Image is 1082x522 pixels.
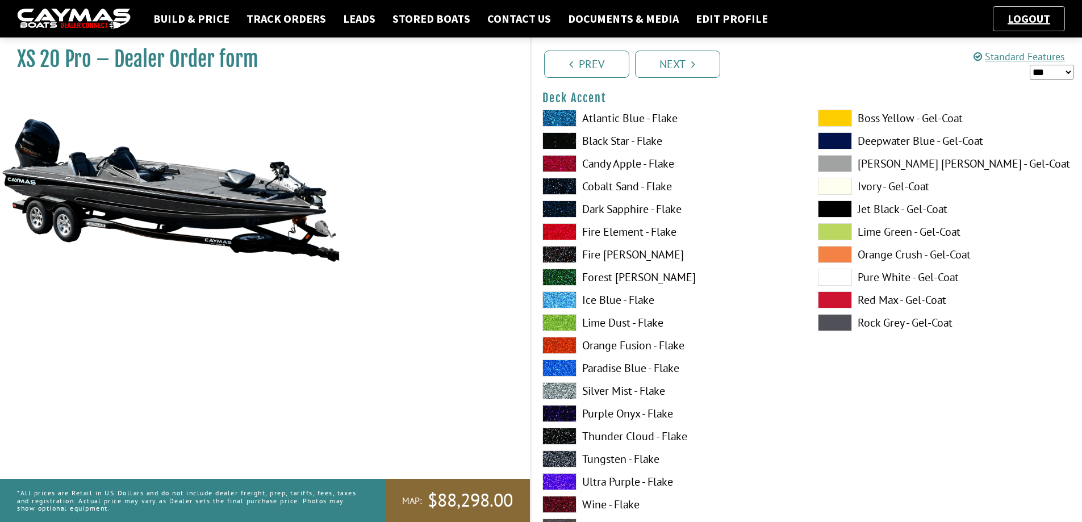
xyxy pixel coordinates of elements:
[562,11,684,26] a: Documents & Media
[385,479,530,522] a: MAP:$88,298.00
[542,291,795,308] label: Ice Blue - Flake
[542,450,795,467] label: Tungsten - Flake
[542,246,795,263] label: Fire [PERSON_NAME]
[818,223,1071,240] label: Lime Green - Gel-Coat
[818,178,1071,195] label: Ivory - Gel-Coat
[542,405,795,422] label: Purple Onyx - Flake
[542,110,795,127] label: Atlantic Blue - Flake
[17,9,131,30] img: caymas-dealer-connect-2ed40d3bc7270c1d8d7ffb4b79bf05adc795679939227970def78ec6f6c03838.gif
[542,201,795,218] label: Dark Sapphire - Flake
[542,269,795,286] label: Forest [PERSON_NAME]
[818,291,1071,308] label: Red Max - Gel-Coat
[818,155,1071,172] label: [PERSON_NAME] [PERSON_NAME] - Gel-Coat
[818,314,1071,331] label: Rock Grey - Gel-Coat
[542,132,795,149] label: Black Star - Flake
[542,223,795,240] label: Fire Element - Flake
[542,360,795,377] label: Paradise Blue - Flake
[544,51,629,78] a: Prev
[635,51,720,78] a: Next
[482,11,557,26] a: Contact Us
[148,11,235,26] a: Build & Price
[542,382,795,399] label: Silver Mist - Flake
[818,201,1071,218] label: Jet Black - Gel-Coat
[17,47,502,72] h1: XS 20 Pro – Dealer Order form
[542,155,795,172] label: Candy Apple - Flake
[337,11,381,26] a: Leads
[542,428,795,445] label: Thunder Cloud - Flake
[818,110,1071,127] label: Boss Yellow - Gel-Coat
[974,50,1065,63] a: Standard Features
[542,496,795,513] label: Wine - Flake
[542,473,795,490] label: Ultra Purple - Flake
[17,483,360,517] p: *All prices are Retail in US Dollars and do not include dealer freight, prep, tariffs, fees, taxe...
[402,495,422,507] span: MAP:
[818,269,1071,286] label: Pure White - Gel-Coat
[1002,11,1056,26] a: Logout
[387,11,476,26] a: Stored Boats
[818,246,1071,263] label: Orange Crush - Gel-Coat
[428,488,513,512] span: $88,298.00
[542,337,795,354] label: Orange Fusion - Flake
[542,178,795,195] label: Cobalt Sand - Flake
[818,132,1071,149] label: Deepwater Blue - Gel-Coat
[542,314,795,331] label: Lime Dust - Flake
[542,91,1071,105] h4: Deck Accent
[690,11,774,26] a: Edit Profile
[241,11,332,26] a: Track Orders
